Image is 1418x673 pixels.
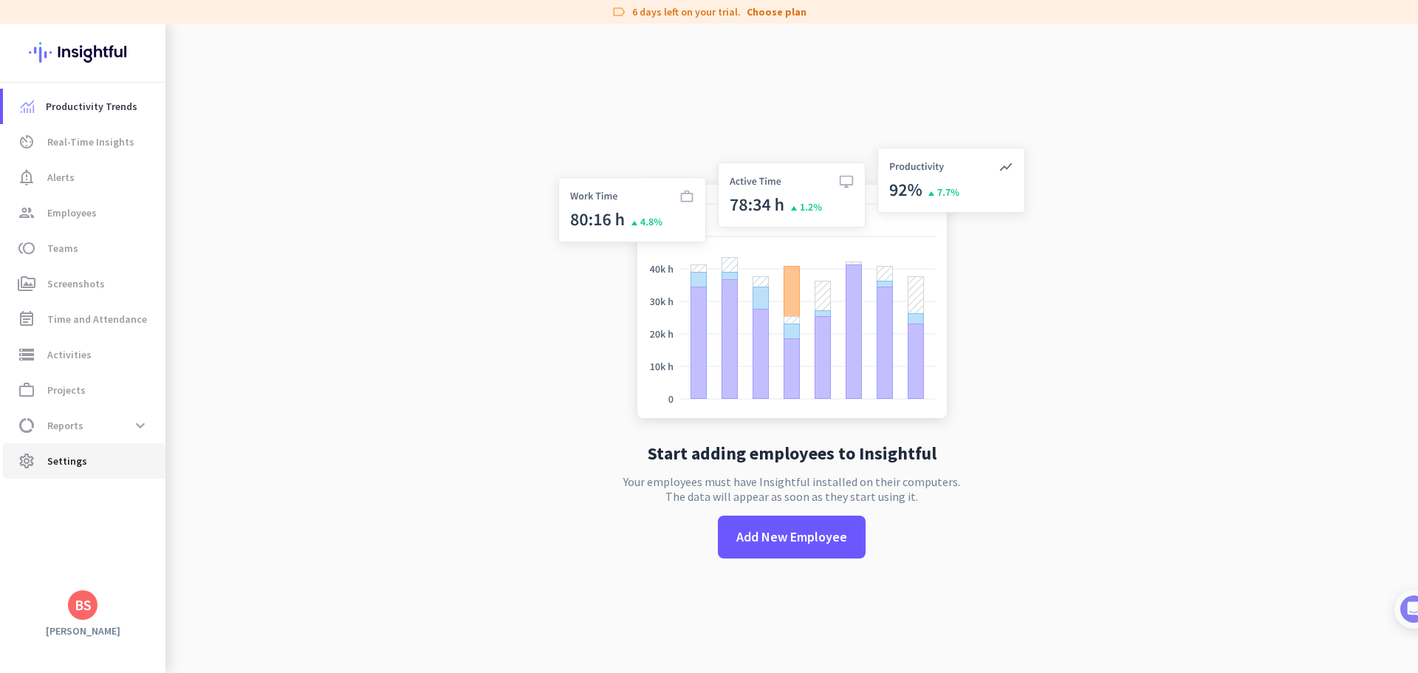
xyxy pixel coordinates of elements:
i: data_usage [18,417,35,434]
img: menu-item [21,100,34,113]
span: Time and Attendance [47,310,147,328]
i: storage [18,346,35,363]
div: BS [75,598,92,612]
button: Add New Employee [718,516,866,558]
span: Settings [47,452,87,470]
a: notification_importantAlerts [3,160,165,195]
a: settingsSettings [3,443,165,479]
span: Alerts [47,168,75,186]
span: Real-Time Insights [47,133,134,151]
img: Insightful logo [29,24,137,81]
a: data_usageReportsexpand_more [3,408,165,443]
span: Activities [47,346,92,363]
button: expand_more [127,412,154,439]
span: Employees [47,204,97,222]
span: Reports [47,417,83,434]
i: notification_important [18,168,35,186]
i: perm_media [18,275,35,293]
span: Projects [47,381,86,399]
span: Add New Employee [736,527,847,547]
h2: Start adding employees to Insightful [648,445,936,462]
a: storageActivities [3,337,165,372]
a: event_noteTime and Attendance [3,301,165,337]
i: group [18,204,35,222]
i: av_timer [18,133,35,151]
a: av_timerReal-Time Insights [3,124,165,160]
span: Teams [47,239,78,257]
img: no-search-results [547,139,1036,433]
a: tollTeams [3,230,165,266]
span: Productivity Trends [46,98,137,115]
i: event_note [18,310,35,328]
i: label [612,4,626,19]
span: Screenshots [47,275,105,293]
p: Your employees must have Insightful installed on their computers. The data will appear as soon as... [623,474,960,504]
a: groupEmployees [3,195,165,230]
i: settings [18,452,35,470]
i: toll [18,239,35,257]
a: Choose plan [747,4,806,19]
a: work_outlineProjects [3,372,165,408]
i: work_outline [18,381,35,399]
a: menu-itemProductivity Trends [3,89,165,124]
a: perm_mediaScreenshots [3,266,165,301]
